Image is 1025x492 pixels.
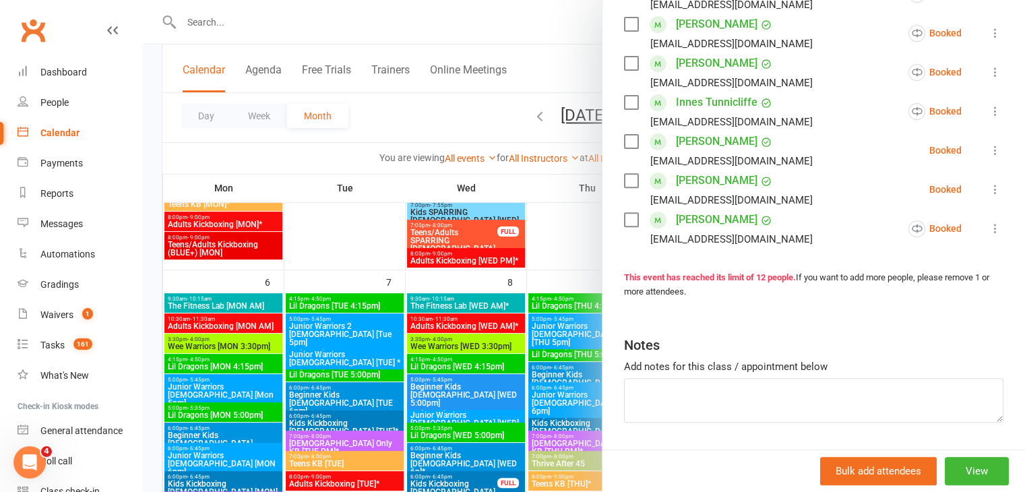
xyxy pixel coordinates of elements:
[676,53,757,74] a: [PERSON_NAME]
[40,218,83,229] div: Messages
[676,92,757,113] a: Innes Tunnicliffe
[18,57,142,88] a: Dashboard
[676,170,757,191] a: [PERSON_NAME]
[40,127,80,138] div: Calendar
[820,457,937,485] button: Bulk add attendees
[40,188,73,199] div: Reports
[18,148,142,179] a: Payments
[40,249,95,259] div: Automations
[18,179,142,209] a: Reports
[929,185,962,194] div: Booked
[650,230,813,248] div: [EMAIL_ADDRESS][DOMAIN_NAME]
[908,220,962,237] div: Booked
[624,336,660,355] div: Notes
[40,158,83,168] div: Payments
[18,330,142,361] a: Tasks 161
[676,209,757,230] a: [PERSON_NAME]
[41,446,52,457] span: 4
[676,131,757,152] a: [PERSON_NAME]
[18,209,142,239] a: Messages
[13,446,46,479] iframe: Intercom live chat
[908,25,962,42] div: Booked
[18,270,142,300] a: Gradings
[18,88,142,118] a: People
[40,425,123,436] div: General attendance
[40,340,65,350] div: Tasks
[40,456,72,466] div: Roll call
[40,97,69,108] div: People
[650,35,813,53] div: [EMAIL_ADDRESS][DOMAIN_NAME]
[73,338,92,350] span: 161
[18,118,142,148] a: Calendar
[908,103,962,120] div: Booked
[40,67,87,78] div: Dashboard
[18,416,142,446] a: General attendance kiosk mode
[624,359,1003,375] div: Add notes for this class / appointment below
[908,64,962,81] div: Booked
[16,13,50,47] a: Clubworx
[650,152,813,170] div: [EMAIL_ADDRESS][DOMAIN_NAME]
[18,446,142,476] a: Roll call
[676,13,757,35] a: [PERSON_NAME]
[624,271,1003,299] div: If you want to add more people, please remove 1 or more attendees.
[929,146,962,155] div: Booked
[650,113,813,131] div: [EMAIL_ADDRESS][DOMAIN_NAME]
[18,300,142,330] a: Waivers 1
[650,74,813,92] div: [EMAIL_ADDRESS][DOMAIN_NAME]
[624,272,796,282] strong: This event has reached its limit of 12 people.
[40,309,73,320] div: Waivers
[18,361,142,391] a: What's New
[18,239,142,270] a: Automations
[40,370,89,381] div: What's New
[82,308,93,319] span: 1
[945,457,1009,485] button: View
[650,191,813,209] div: [EMAIL_ADDRESS][DOMAIN_NAME]
[40,279,79,290] div: Gradings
